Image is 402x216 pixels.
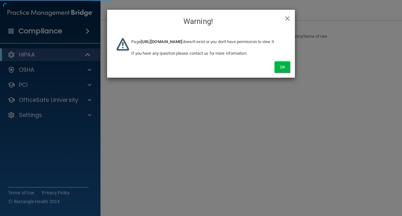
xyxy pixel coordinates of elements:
[274,61,290,73] button: Ok
[112,14,290,28] h4: Warning!
[141,39,183,44] b: [URL][DOMAIN_NAME]
[131,50,285,57] p: If you have any question please contact us for more information.
[117,38,129,51] img: warning-logo.669c17dd.png
[285,11,290,24] span: ×
[131,38,285,46] p: Page doesn't exist or you don't have permission to view it.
